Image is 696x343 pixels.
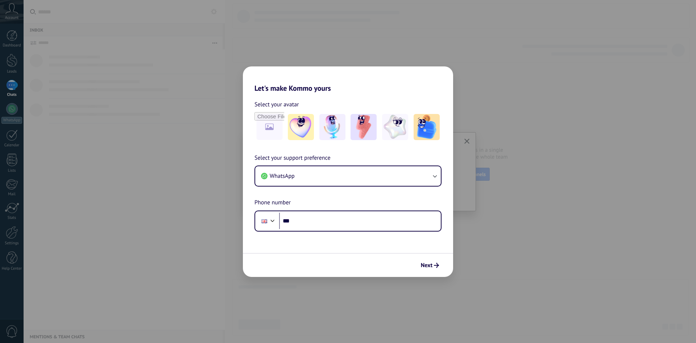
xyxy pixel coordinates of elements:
img: -4.jpeg [382,114,408,140]
h2: Let's make Kommo yours [243,66,453,93]
span: Select your avatar [254,100,299,109]
img: -5.jpeg [414,114,440,140]
img: -1.jpeg [288,114,314,140]
span: Next [421,263,432,268]
div: United Kingdom: + 44 [257,213,271,229]
span: Select your support preference [254,154,331,163]
button: WhatsApp [255,166,441,186]
span: Phone number [254,198,291,208]
span: WhatsApp [270,172,295,180]
button: Next [418,259,442,271]
img: -2.jpeg [319,114,345,140]
img: -3.jpeg [351,114,377,140]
